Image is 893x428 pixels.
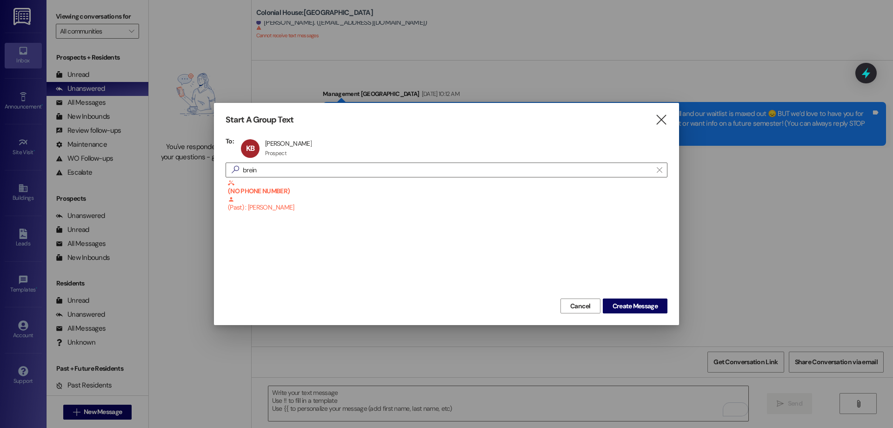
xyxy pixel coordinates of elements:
[265,149,287,157] div: Prospect
[570,301,591,311] span: Cancel
[603,299,667,313] button: Create Message
[655,115,667,125] i: 
[613,301,658,311] span: Create Message
[228,165,243,175] i: 
[560,299,600,313] button: Cancel
[226,180,667,203] div: (NO PHONE NUMBER) (Past) : [PERSON_NAME]
[228,180,667,195] b: (NO PHONE NUMBER)
[652,163,667,177] button: Clear text
[246,143,254,153] span: KB
[226,137,234,145] h3: To:
[657,166,662,174] i: 
[228,180,667,213] div: (Past) : [PERSON_NAME]
[265,139,312,148] div: [PERSON_NAME]
[243,163,652,177] input: Search for any contact or apartment
[226,115,293,125] h3: Start A Group Text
